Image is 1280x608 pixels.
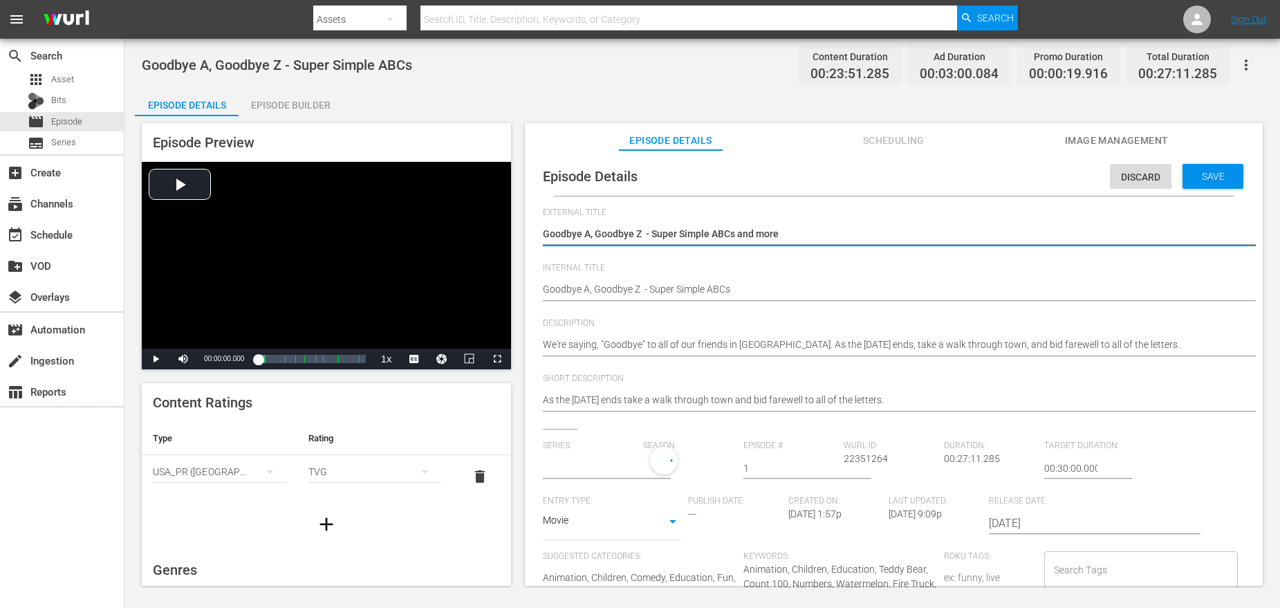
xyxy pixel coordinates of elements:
span: Asset [28,71,44,88]
div: Total Duration [1138,47,1217,66]
span: Episode [28,113,44,130]
button: Playback Rate [373,349,400,369]
button: Play [142,349,169,369]
span: Description [543,318,1238,329]
span: 00:00:00.000 [204,355,244,362]
div: Bits [28,93,44,109]
textarea: Animation, Children, Comedy, Education, Fun, Kids Learning, Super Simple Songs [543,571,736,600]
span: Save [1191,171,1236,182]
span: Content Ratings [153,394,252,411]
img: ans4CAIJ8jUAAAAAAAAAAAAAAAAAAAAAAAAgQb4GAAAAAAAAAAAAAAAAAAAAAAAAJMjXAAAAAAAAAAAAAAAAAAAAAAAAgAT5G... [33,3,100,36]
div: Content Duration [810,47,889,66]
span: Ingestion [7,353,24,369]
button: Episode Details [135,89,239,116]
div: Video Player [142,162,511,369]
div: Progress Bar [258,355,365,363]
span: Series: [543,441,636,452]
span: Episode [51,115,82,129]
textarea: As the [DATE] ends take a walk through town and bid farewell to all of the letters. [543,393,1238,409]
span: 00:27:11.285 [944,453,1000,464]
span: 00:03:00.084 [920,66,999,82]
span: Search [977,6,1014,30]
span: 22351264 [844,453,888,464]
span: Duration: [944,441,1037,452]
span: Internal Title [543,263,1238,274]
th: Type [142,422,297,455]
button: Captions [400,349,428,369]
span: Release Date: [989,496,1166,507]
div: Episode Builder [239,89,342,122]
span: Episode Details [619,132,723,149]
span: Schedule [7,227,24,243]
span: Target Duration: [1044,441,1138,452]
button: Jump To Time [428,349,456,369]
span: Suggested Categories: [543,551,736,562]
table: simple table [142,422,511,498]
span: Last Updated: [889,496,982,507]
span: VOD [7,258,24,275]
span: Created On: [788,496,882,507]
span: [DATE] 9:09p [889,508,942,519]
span: Discard [1110,172,1171,183]
div: Episode Details [135,89,239,122]
span: Wurl ID: [844,441,937,452]
span: Short Description [543,374,1238,385]
textarea: Goodbye A, Goodbye Z - Super Simple ABCs [543,282,1238,299]
span: External Title [543,208,1238,219]
button: Discard [1110,164,1171,189]
span: Episode #: [743,441,837,452]
span: Bits [51,93,66,107]
span: Series [51,136,76,149]
span: Reports [7,384,24,400]
span: Asset [51,73,74,86]
span: Entry Type: [543,496,681,507]
span: Search [7,48,24,64]
span: [DATE] 1:57p [788,508,842,519]
span: Episode Details [543,168,638,185]
div: Movie [543,513,681,533]
div: TVG [308,452,442,491]
span: Scheduling [842,132,945,149]
div: USA_PR ([GEOGRAPHIC_DATA]) [153,452,286,491]
textarea: We're saying, "Goodbye" to all of our friends in [GEOGRAPHIC_DATA]. As the [DATE] ends, take a wa... [543,338,1238,354]
button: Save [1182,164,1243,189]
span: Overlays [7,289,24,306]
span: 00:00:19.916 [1029,66,1108,82]
span: --- [688,508,696,519]
span: Season: [643,441,736,452]
span: Keywords: [743,551,937,562]
th: Rating [297,422,453,455]
button: delete [463,460,497,493]
button: Episode Builder [239,89,342,116]
span: Image Management [1065,132,1169,149]
span: Genres [153,562,197,578]
button: Picture-in-Picture [456,349,483,369]
span: Episode Preview [153,134,254,151]
span: menu [8,11,25,28]
a: Sign Out [1231,14,1267,25]
span: Create [7,165,24,181]
div: Promo Duration [1029,47,1108,66]
span: Automation [7,322,24,338]
span: Goodbye A, Goodbye Z - Super Simple ABCs [142,57,412,73]
span: Publish Date: [688,496,781,507]
div: Ad Duration [920,47,999,66]
span: Series [28,135,44,151]
span: 00:23:51.285 [810,66,889,82]
span: Channels [7,196,24,212]
button: Search [957,6,1018,30]
span: Roku Tags: [944,551,1037,562]
span: delete [472,468,488,485]
textarea: Goodbye A, Goodbye Z - Super Simple ABCs and more [543,227,1238,243]
button: Mute [169,349,197,369]
button: Fullscreen [483,349,511,369]
span: 00:27:11.285 [1138,66,1217,82]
